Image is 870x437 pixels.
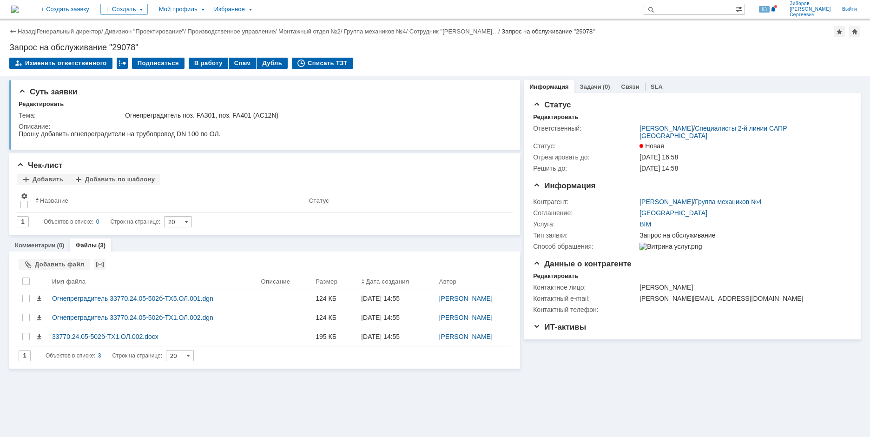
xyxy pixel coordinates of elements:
div: Имя файла [52,278,86,285]
div: 0 [96,216,99,227]
div: [DATE] 14:55 [361,333,400,340]
th: Размер [312,274,357,289]
div: 3 [98,350,101,361]
a: [PERSON_NAME] [639,198,693,205]
div: Способ обращения: [533,243,638,250]
div: 124 КБ [316,314,354,321]
span: Информация [533,181,595,190]
div: / [278,28,344,35]
div: Запрос на обслуживание "29078" [9,43,861,52]
span: Зиборов [790,1,831,7]
div: Создать [100,4,148,15]
span: Скачать файл [35,333,43,340]
div: [PERSON_NAME] [639,284,846,291]
a: Перейти на домашнюю страницу [11,6,19,13]
a: Связи [621,83,639,90]
span: Объектов в списке: [46,352,95,359]
div: Огнепреградитель поз. FA301, поз. FA401 (AC12N) [125,112,506,119]
div: / [639,125,846,139]
a: Сотрудник "[PERSON_NAME]… [409,28,498,35]
div: Дата создания [366,278,409,285]
div: (0) [57,242,65,249]
a: Производственное управление [188,28,275,35]
div: (3) [98,242,105,249]
a: Генеральный директор [37,28,101,35]
a: Информация [529,83,568,90]
i: Строк на странице: [46,350,162,361]
div: Описание [261,278,290,285]
div: Ответственный: [533,125,638,132]
div: Статус [309,197,329,204]
a: SLA [651,83,663,90]
div: / [639,198,762,205]
div: Редактировать [533,272,578,280]
span: Статус [533,100,571,109]
div: Запрос на обслуживание "29078" [501,28,595,35]
div: Отправить выбранные файлы [94,259,105,270]
span: ИТ-активы [533,323,586,331]
span: Новая [639,142,664,150]
span: Сергеевич [790,12,831,18]
span: Настройки [20,192,28,200]
span: Расширенный поиск [735,4,745,13]
div: / [344,28,409,35]
div: [PERSON_NAME][EMAIL_ADDRESS][DOMAIN_NAME] [639,295,846,302]
img: Витрина услуг.png [639,243,702,250]
div: Контактное лицо: [533,284,638,291]
div: Решить до: [533,165,638,172]
i: Строк на странице: [44,216,160,227]
div: Тип заявки: [533,232,638,239]
div: / [37,28,105,35]
div: Название [40,197,68,204]
a: Группа механиков №4 [695,198,762,205]
div: Контрагент: [533,198,638,205]
a: [PERSON_NAME] [439,314,493,321]
a: Группа механиков №4 [344,28,406,35]
span: [DATE] 14:58 [639,165,678,172]
div: Услуга: [533,220,638,228]
a: Специалисты 2-й линии САПР [GEOGRAPHIC_DATA] [639,125,787,139]
div: / [409,28,502,35]
div: Сделать домашней страницей [849,26,860,37]
span: [PERSON_NAME] [790,7,831,12]
div: Огнепреградитель 33770.24.05-502б-ТХ1.ОЛ.002.dgn [52,314,254,321]
th: Дата создания [357,274,435,289]
a: Комментарии [15,242,56,249]
div: Описание: [19,123,508,130]
div: Работа с массовостью [117,58,128,69]
a: [PERSON_NAME] [439,333,493,340]
div: Соглашение: [533,209,638,217]
a: Файлы [75,242,97,249]
span: Скачать файл [35,314,43,321]
a: [PERSON_NAME] [439,295,493,302]
div: Автор [439,278,457,285]
div: Контактный телефон: [533,306,638,313]
div: 195 КБ [316,333,354,340]
span: Чек-лист [17,161,63,170]
a: Дивизион "Проектирование" [105,28,184,35]
div: Редактировать [533,113,578,121]
div: Контактный e-mail: [533,295,638,302]
span: 83 [759,6,770,13]
span: Данные о контрагенте [533,259,632,268]
span: Суть заявки [19,87,77,96]
div: Размер [316,278,337,285]
span: Скачать файл [35,295,43,302]
a: [GEOGRAPHIC_DATA] [639,209,707,217]
div: 33770.24.05-502б-ТХ1.ОЛ.002.docx [52,333,254,340]
a: [PERSON_NAME] [639,125,693,132]
div: [DATE] 14:55 [361,295,400,302]
a: BIM [639,220,651,228]
div: Огнепреградитель 33770.24.05-502б-ТХ5.ОЛ.001.dgn [52,295,254,302]
span: Объектов в списке: [44,218,93,225]
a: Задачи [580,83,601,90]
span: [DATE] 16:58 [639,153,678,161]
a: Назад [18,28,35,35]
div: / [105,28,187,35]
img: logo [11,6,19,13]
th: Автор [435,274,511,289]
div: Редактировать [19,100,64,108]
div: Добавить в избранное [834,26,845,37]
div: Статус: [533,142,638,150]
div: 124 КБ [316,295,354,302]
